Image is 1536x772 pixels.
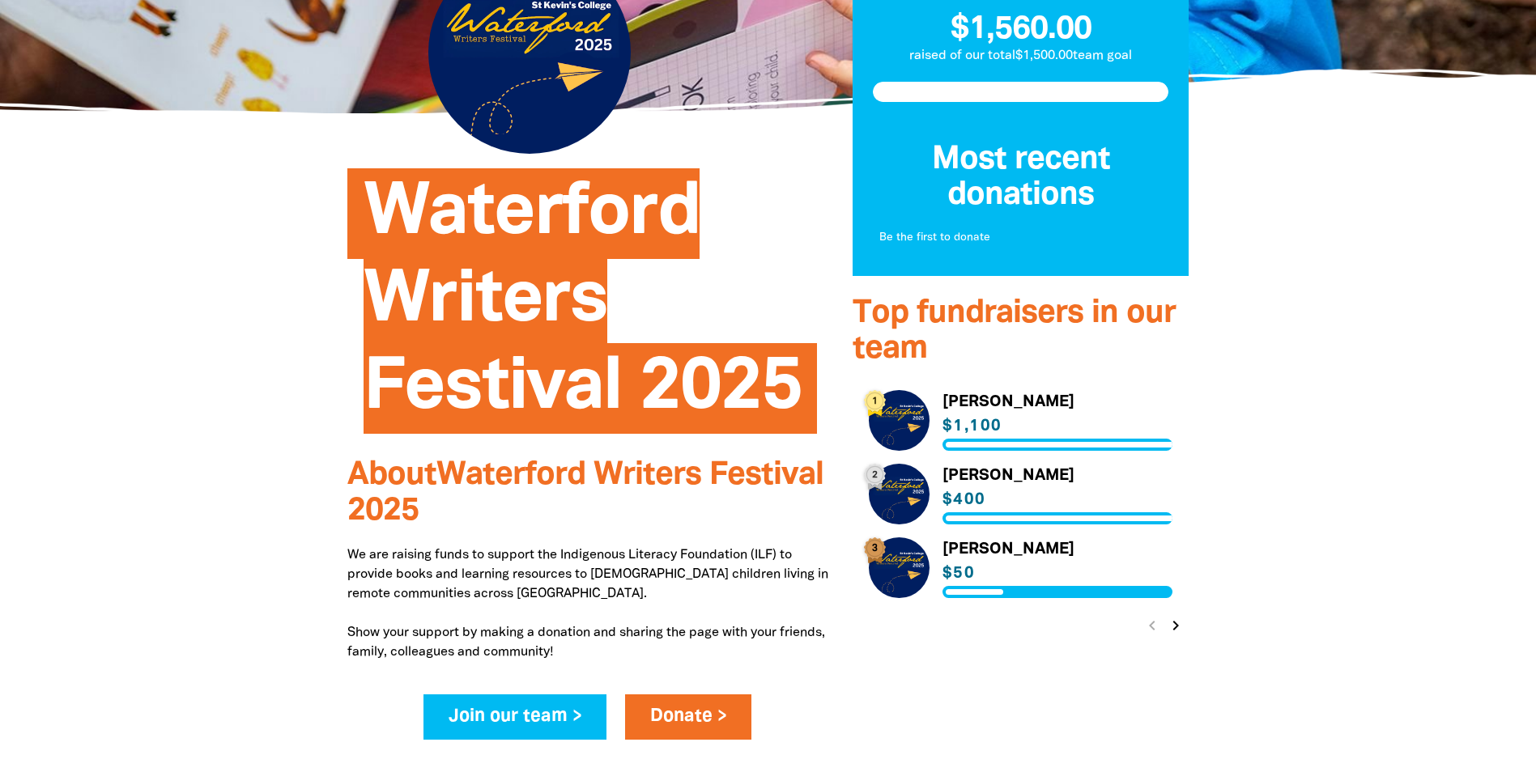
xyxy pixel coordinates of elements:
[864,464,886,486] div: 2
[625,694,752,740] a: Donate >
[864,537,886,559] div: 3
[864,390,886,412] div: 1
[347,545,828,662] p: We are raising funds to support the Indigenous Literacy Foundation (ILF) to provide books and lea...
[1166,616,1185,635] i: chevron_right
[873,142,1169,256] div: Donation stream
[869,390,1173,624] div: Paginated content
[853,46,1189,66] p: raised of our total $1,500.00 team goal
[873,142,1169,214] h3: Most recent donations
[873,220,1169,256] div: Paginated content
[364,180,802,434] span: Waterford Writers Festival 2025
[853,299,1176,364] span: Top fundraisers in our team
[1164,614,1186,637] button: Next page
[951,15,1091,45] span: $1,560.00
[347,460,823,526] span: About Waterford Writers Festival 2025
[423,694,607,740] a: Join our team >
[879,230,1163,246] p: Be the first to donate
